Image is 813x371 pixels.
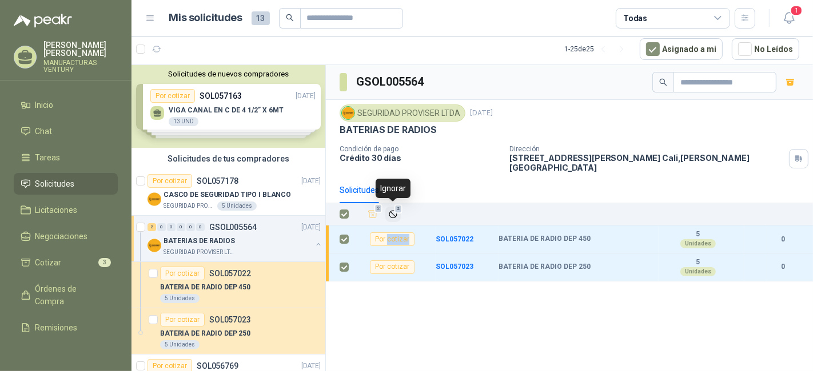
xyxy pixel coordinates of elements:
[790,5,803,16] span: 1
[252,11,270,25] span: 13
[370,232,415,246] div: Por cotizar
[35,125,53,138] span: Chat
[509,145,784,153] p: Dirección
[623,12,647,25] div: Todas
[659,258,738,267] b: 5
[340,145,500,153] p: Condición de pago
[148,174,192,188] div: Por cotizar
[160,267,205,280] div: Por cotizar
[131,148,325,170] div: Solicitudes de tus compradores
[14,278,118,312] a: Órdenes de Compra
[164,236,235,247] p: BATERIAS DE RADIOS
[209,316,251,324] p: SOL057023
[35,204,78,216] span: Licitaciones
[659,230,738,239] b: 5
[286,14,294,22] span: search
[499,235,591,244] b: BATERIA DE RADIO DEP 450
[148,239,161,252] img: Company Logo
[98,258,111,267] span: 3
[35,321,78,334] span: Remisiones
[14,199,118,221] a: Licitaciones
[732,38,799,60] button: No Leídos
[356,73,425,91] h3: GSOL005564
[340,104,465,122] div: SEGURIDAD PROVISER LTDA
[131,308,325,354] a: Por cotizarSOL057023BATERIA DE RADIO DEP 2505 Unidades
[14,14,72,27] img: Logo peakr
[164,189,291,200] p: CASCO DE SEGURIDAD TIPO I BLANCO
[186,223,195,231] div: 0
[167,223,176,231] div: 0
[779,8,799,29] button: 1
[680,239,716,248] div: Unidades
[209,269,251,277] p: SOL057022
[169,10,242,26] h1: Mis solicitudes
[197,362,238,370] p: SOL056769
[209,223,257,231] p: GSOL005564
[680,267,716,276] div: Unidades
[767,234,799,245] b: 0
[14,120,118,142] a: Chat
[14,225,118,247] a: Negociaciones
[767,261,799,272] b: 0
[136,70,321,78] button: Solicitudes de nuevos compradores
[160,282,250,293] p: BATERIA DE RADIO DEP 450
[499,263,591,272] b: BATERIA DE RADIO DEP 250
[14,252,118,273] a: Cotizar3
[196,223,205,231] div: 0
[160,340,200,349] div: 5 Unidades
[14,343,118,365] a: Configuración
[160,313,205,326] div: Por cotizar
[43,41,118,57] p: [PERSON_NAME] [PERSON_NAME]
[340,153,500,163] p: Crédito 30 días
[197,177,238,185] p: SOL057178
[164,248,236,257] p: SEGURIDAD PROVISER LTDA
[177,223,185,231] div: 0
[131,65,325,148] div: Solicitudes de nuevos compradoresPor cotizarSOL057163[DATE] VIGA CANAL EN C DE 4 1/2” X 6MT13 UND...
[131,262,325,308] a: Por cotizarSOL057022BATERIA DE RADIO DEP 4505 Unidades
[385,207,401,222] button: Ignorar
[35,99,54,111] span: Inicio
[509,153,784,172] p: [STREET_ADDRESS][PERSON_NAME] Cali , [PERSON_NAME][GEOGRAPHIC_DATA]
[35,256,62,269] span: Cotizar
[376,179,411,198] div: Ignorar
[148,220,323,257] a: 2 0 0 0 0 0 GSOL005564[DATE] Company LogoBATERIAS DE RADIOSSEGURIDAD PROVISER LTDA
[374,204,382,213] span: 2
[35,283,107,308] span: Órdenes de Compra
[14,94,118,116] a: Inicio
[160,328,250,339] p: BATERIA DE RADIO DEP 250
[340,184,379,196] div: Solicitudes
[436,235,473,243] a: SOL057022
[43,59,118,73] p: MANUFACTURAS VENTURY
[370,260,415,274] div: Por cotizar
[157,223,166,231] div: 0
[470,108,493,119] p: [DATE]
[436,263,473,271] a: SOL057023
[148,192,161,206] img: Company Logo
[640,38,723,60] button: Asignado a mi
[340,124,437,136] p: BATERIAS DE RADIOS
[160,294,200,303] div: 5 Unidades
[35,178,75,190] span: Solicitudes
[301,176,321,187] p: [DATE]
[164,201,215,211] p: SEGURIDAD PROVISER LTDA
[301,222,321,233] p: [DATE]
[35,230,88,243] span: Negociaciones
[365,206,381,223] button: Añadir
[564,40,631,58] div: 1 - 25 de 25
[131,170,325,216] a: Por cotizarSOL057178[DATE] Company LogoCASCO DE SEGURIDAD TIPO I BLANCOSEGURIDAD PROVISER LTDA5 U...
[14,317,118,338] a: Remisiones
[659,78,667,86] span: search
[14,147,118,168] a: Tareas
[14,173,118,195] a: Solicitudes
[342,107,354,119] img: Company Logo
[217,201,257,211] div: 5 Unidades
[35,151,61,164] span: Tareas
[394,204,402,213] span: 2
[148,223,156,231] div: 2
